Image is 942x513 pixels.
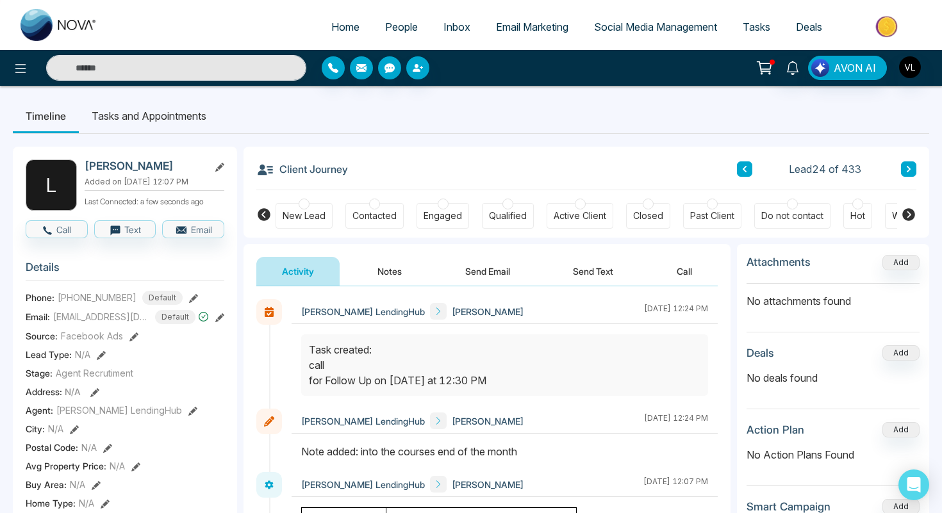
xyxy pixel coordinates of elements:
[747,256,811,268] h3: Attachments
[26,441,78,454] span: Postal Code :
[26,159,77,211] div: L
[882,256,920,267] span: Add
[643,476,708,493] div: [DATE] 12:07 PM
[56,403,182,417] span: [PERSON_NAME] LendingHub
[301,478,425,491] span: [PERSON_NAME] LendingHub
[26,220,88,238] button: Call
[761,209,823,222] div: Do not contact
[581,15,730,39] a: Social Media Management
[747,346,774,359] h3: Deals
[452,305,524,318] span: [PERSON_NAME]
[26,261,224,281] h3: Details
[26,366,53,380] span: Stage:
[110,459,125,473] span: N/A
[26,459,106,473] span: Avg Property Price :
[79,496,94,510] span: N/A
[483,15,581,39] a: Email Marketing
[26,422,45,436] span: City :
[155,310,195,324] span: Default
[58,291,136,304] span: [PHONE_NUMBER]
[85,159,204,172] h2: [PERSON_NAME]
[841,12,934,41] img: Market-place.gif
[808,56,887,80] button: AVON AI
[730,15,783,39] a: Tasks
[644,303,708,320] div: [DATE] 12:24 PM
[811,59,829,77] img: Lead Flow
[352,209,397,222] div: Contacted
[747,370,920,386] p: No deals found
[372,15,431,39] a: People
[496,20,568,33] span: Email Marketing
[26,329,58,343] span: Source:
[26,385,81,398] span: Address:
[301,305,425,318] span: [PERSON_NAME] LendingHub
[651,257,718,286] button: Call
[301,414,425,428] span: [PERSON_NAME] LendingHub
[26,348,72,361] span: Lead Type:
[318,15,372,39] a: Home
[443,20,470,33] span: Inbox
[53,310,149,323] span: [EMAIL_ADDRESS][DOMAIN_NAME]
[65,386,81,397] span: N/A
[21,9,97,41] img: Nova CRM Logo
[489,209,527,222] div: Qualified
[56,366,133,380] span: Agent Recrutiment
[747,500,830,513] h3: Smart Campaign
[61,329,123,343] span: Facebook Ads
[26,496,76,510] span: Home Type :
[352,257,427,286] button: Notes
[79,99,219,133] li: Tasks and Appointments
[452,478,524,491] span: [PERSON_NAME]
[431,15,483,39] a: Inbox
[690,209,734,222] div: Past Client
[75,348,90,361] span: N/A
[162,220,224,238] button: Email
[789,161,861,177] span: Lead 24 of 433
[142,291,183,305] span: Default
[440,257,536,286] button: Send Email
[899,56,921,78] img: User Avatar
[892,209,916,222] div: Warm
[81,441,97,454] span: N/A
[256,257,340,286] button: Activity
[283,209,326,222] div: New Lead
[747,423,804,436] h3: Action Plan
[26,478,67,491] span: Buy Area :
[898,469,929,500] div: Open Intercom Messenger
[554,209,606,222] div: Active Client
[385,20,418,33] span: People
[850,209,865,222] div: Hot
[743,20,770,33] span: Tasks
[633,209,663,222] div: Closed
[256,159,348,179] h3: Client Journey
[85,176,224,188] p: Added on [DATE] 12:07 PM
[331,20,359,33] span: Home
[424,209,462,222] div: Engaged
[783,15,835,39] a: Deals
[594,20,717,33] span: Social Media Management
[48,422,63,436] span: N/A
[85,193,224,208] p: Last Connected: a few seconds ago
[644,412,708,429] div: [DATE] 12:24 PM
[547,257,639,286] button: Send Text
[796,20,822,33] span: Deals
[882,422,920,437] button: Add
[26,291,54,304] span: Phone:
[882,255,920,270] button: Add
[747,447,920,462] p: No Action Plans Found
[70,478,85,491] span: N/A
[94,220,156,238] button: Text
[26,403,53,417] span: Agent:
[452,414,524,428] span: [PERSON_NAME]
[26,310,50,323] span: Email:
[747,284,920,309] p: No attachments found
[13,99,79,133] li: Timeline
[834,60,876,76] span: AVON AI
[882,345,920,361] button: Add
